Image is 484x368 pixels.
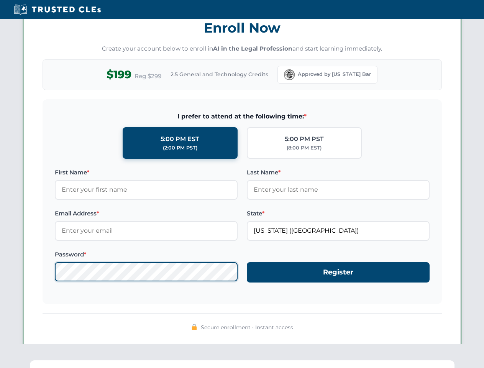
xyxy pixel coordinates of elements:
[191,324,197,330] img: 🔒
[55,112,430,122] span: I prefer to attend at the following time:
[247,180,430,199] input: Enter your last name
[163,144,197,152] div: (2:00 PM PST)
[213,45,292,52] strong: AI in the Legal Profession
[298,71,371,78] span: Approved by [US_STATE] Bar
[135,72,161,81] span: Reg $299
[55,168,238,177] label: First Name
[287,144,322,152] div: (8:00 PM EST)
[285,134,324,144] div: 5:00 PM PST
[55,250,238,259] label: Password
[247,168,430,177] label: Last Name
[284,69,295,80] img: Florida Bar
[247,209,430,218] label: State
[55,209,238,218] label: Email Address
[161,134,199,144] div: 5:00 PM EST
[11,4,103,15] img: Trusted CLEs
[107,66,131,83] span: $199
[171,70,268,79] span: 2.5 General and Technology Credits
[247,262,430,283] button: Register
[43,44,442,53] p: Create your account below to enroll in and start learning immediately.
[55,180,238,199] input: Enter your first name
[55,221,238,240] input: Enter your email
[247,221,430,240] input: Florida (FL)
[43,16,442,40] h3: Enroll Now
[201,323,293,332] span: Secure enrollment • Instant access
